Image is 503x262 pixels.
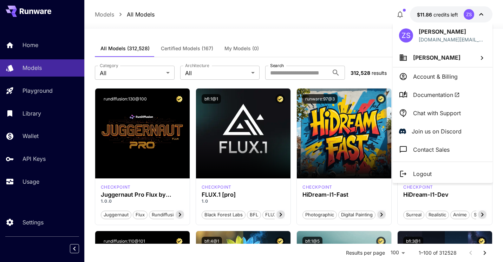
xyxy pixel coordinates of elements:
[413,109,461,117] p: Chat with Support
[412,127,462,136] p: Join us on Discord
[413,170,432,178] p: Logout
[413,54,460,61] span: [PERSON_NAME]
[419,36,486,43] div: hancar.fr@gmail.com
[419,36,486,43] p: [DOMAIN_NAME][EMAIL_ADDRESS][DOMAIN_NAME]
[413,91,460,99] span: Documentation
[393,48,492,67] button: [PERSON_NAME]
[413,72,458,81] p: Account & Billing
[399,28,413,42] div: ZS
[419,27,486,36] p: [PERSON_NAME]
[413,145,450,154] p: Contact Sales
